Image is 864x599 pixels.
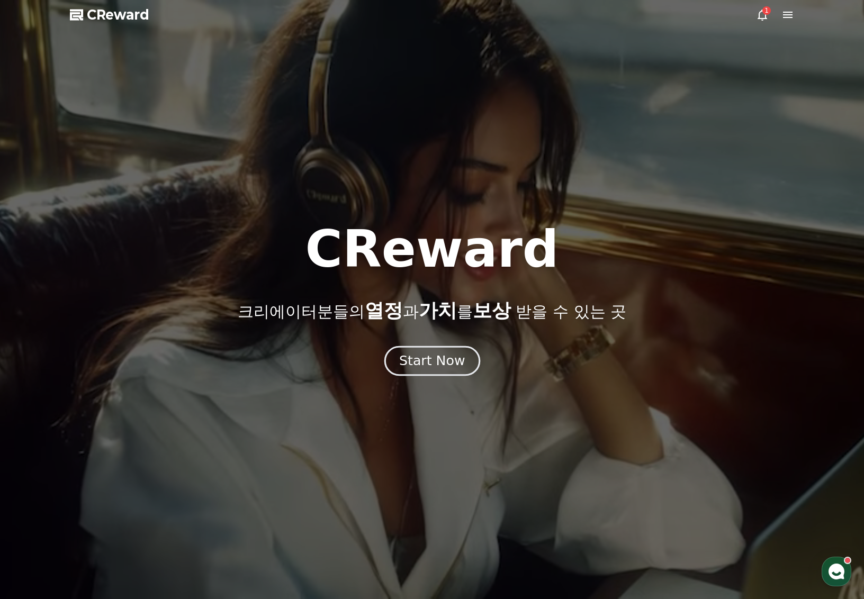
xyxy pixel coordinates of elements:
span: CReward [87,6,149,23]
div: 1 [762,6,771,15]
h1: CReward [305,224,559,275]
span: 열정 [365,299,403,321]
button: Start Now [384,346,480,376]
span: 보상 [473,299,511,321]
a: 홈 [3,335,70,362]
span: 대화 [97,352,110,360]
span: 설정 [164,351,176,360]
a: 1 [756,8,769,21]
div: Start Now [399,352,465,370]
a: 대화 [70,335,137,362]
span: 가치 [419,299,457,321]
a: CReward [70,6,149,23]
p: 크리에이터분들의 과 를 받을 수 있는 곳 [238,300,626,321]
a: Start Now [386,357,478,367]
span: 홈 [33,351,40,360]
a: 설정 [137,335,203,362]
